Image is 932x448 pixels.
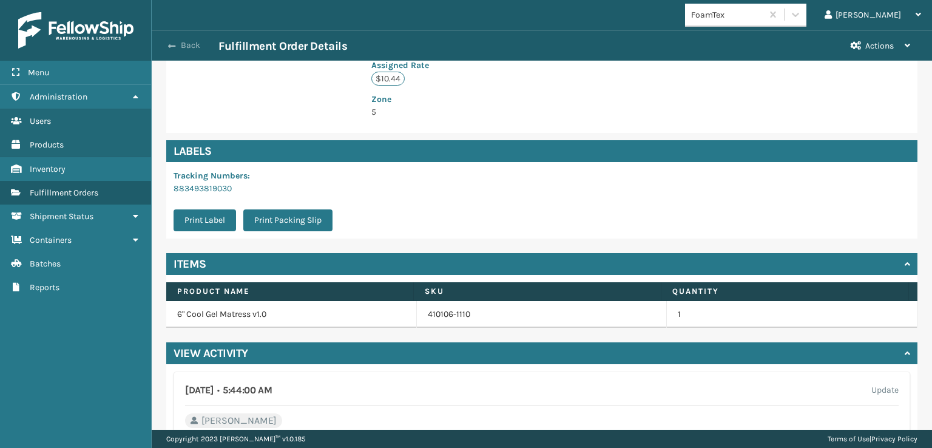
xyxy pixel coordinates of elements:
span: Administration [30,92,87,102]
span: Users [30,116,51,126]
a: 410106-1110 [428,308,470,321]
p: Assigned Rate [371,59,498,72]
td: 6" Cool Gel Matress v1.0 [166,301,417,328]
button: Actions [840,31,921,61]
span: Containers [30,235,72,245]
h4: [DATE] 5:44:00 AM [185,383,272,398]
div: FoamTex [691,8,763,21]
h3: Fulfillment Order Details [218,39,347,53]
span: Reports [30,282,59,293]
span: Fulfillment Orders [30,188,98,198]
span: Actions [865,41,894,51]
p: $10.44 [371,72,405,86]
span: Batches [30,259,61,269]
label: Quantity [672,286,897,297]
span: • [217,385,220,396]
label: Product Name [177,286,402,297]
button: Back [163,40,218,51]
button: Print Packing Slip [243,209,333,231]
a: 883493819030 [174,183,232,194]
h4: Items [174,257,206,271]
label: SKU [425,286,650,297]
p: Zone [371,93,498,106]
span: Menu [28,67,49,78]
button: Print Label [174,209,236,231]
span: Tracking Numbers : [174,171,250,181]
div: | [828,430,917,448]
label: Update [871,383,899,398]
span: Inventory [30,164,66,174]
a: Terms of Use [828,435,870,443]
span: Shipment Status [30,211,93,222]
p: Copyright 2023 [PERSON_NAME]™ v 1.0.185 [166,430,306,448]
span: Products [30,140,64,150]
span: 5 [371,93,498,117]
img: logo [18,12,133,49]
a: Privacy Policy [871,435,917,443]
h4: View Activity [174,346,248,361]
span: [PERSON_NAME] [201,413,277,428]
h4: Labels [166,140,917,162]
td: 1 [667,301,917,328]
